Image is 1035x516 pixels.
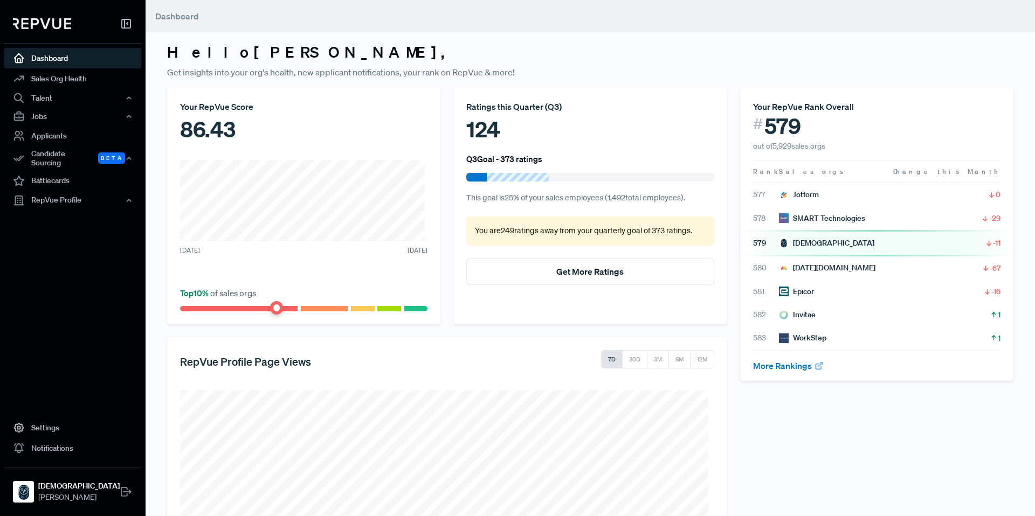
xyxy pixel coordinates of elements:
[753,286,779,297] span: 581
[893,167,1000,176] span: Change this Month
[753,189,779,200] span: 577
[466,259,714,284] button: Get More Ratings
[4,68,141,89] a: Sales Org Health
[753,332,779,344] span: 583
[753,262,779,274] span: 580
[779,238,789,248] img: Samsara
[15,483,32,500] img: Samsara
[996,189,1000,200] span: 0
[167,66,1013,79] p: Get insights into your org's health, new applicant notifications, your rank on RepVue & more!
[998,333,1000,344] span: 1
[779,238,874,249] div: [DEMOGRAPHIC_DATA]
[4,438,141,458] a: Notifications
[4,191,141,210] button: RepVue Profile
[4,171,141,191] a: Battlecards
[753,238,779,249] span: 579
[779,287,789,296] img: Epicor
[779,189,819,200] div: Jotform
[4,146,141,171] button: Candidate Sourcing Beta
[647,350,669,368] button: 3M
[466,100,714,113] div: Ratings this Quarter ( Q3 )
[668,350,691,368] button: 6M
[690,350,714,368] button: 12M
[4,89,141,107] button: Talent
[180,113,427,145] div: 86.43
[180,288,210,298] span: Top 10 %
[753,360,824,371] a: More Rankings
[601,350,623,368] button: 7D
[4,107,141,125] button: Jobs
[4,146,141,171] div: Candidate Sourcing
[779,167,845,176] span: Sales orgs
[753,309,779,320] span: 582
[4,417,141,438] a: Settings
[38,492,120,503] span: [PERSON_NAME]
[475,225,705,237] p: You are 249 ratings away from your quarterly goal of 373 ratings .
[167,43,1013,61] h3: Hello [PERSON_NAME] ,
[466,154,542,164] h6: Q3 Goal - 373 ratings
[779,263,789,273] img: monday.com
[779,333,789,343] img: WorkStep
[180,100,427,113] div: Your RepVue Score
[180,355,311,368] h5: RepVue Profile Page Views
[466,192,714,204] p: This goal is 25 % of your sales employees ( 1,492 total employees).
[779,190,789,200] img: Jotform
[779,286,814,297] div: Epicor
[4,467,141,507] a: Samsara[DEMOGRAPHIC_DATA][PERSON_NAME]
[779,262,875,274] div: [DATE][DOMAIN_NAME]
[998,309,1000,320] span: 1
[180,288,256,298] span: of sales orgs
[753,213,779,224] span: 578
[622,350,647,368] button: 30D
[779,332,826,344] div: WorkStep
[155,11,199,22] span: Dashboard
[779,310,789,320] img: Invitae
[753,167,779,177] span: Rank
[4,125,141,146] a: Applicants
[98,152,125,164] span: Beta
[753,141,825,151] span: out of 5,929 sales orgs
[764,113,801,139] span: 579
[180,246,200,255] span: [DATE]
[466,113,714,145] div: 124
[408,246,427,255] span: [DATE]
[779,309,816,320] div: Invitae
[753,113,763,135] span: #
[779,213,789,223] img: SMART Technologies
[4,48,141,68] a: Dashboard
[991,286,1000,297] span: -16
[990,263,1000,274] span: -67
[753,101,854,112] span: Your RepVue Rank Overall
[993,238,1000,248] span: -11
[779,213,865,224] div: SMART Technologies
[989,213,1000,224] span: -29
[13,18,71,29] img: RepVue
[38,480,120,492] strong: [DEMOGRAPHIC_DATA]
